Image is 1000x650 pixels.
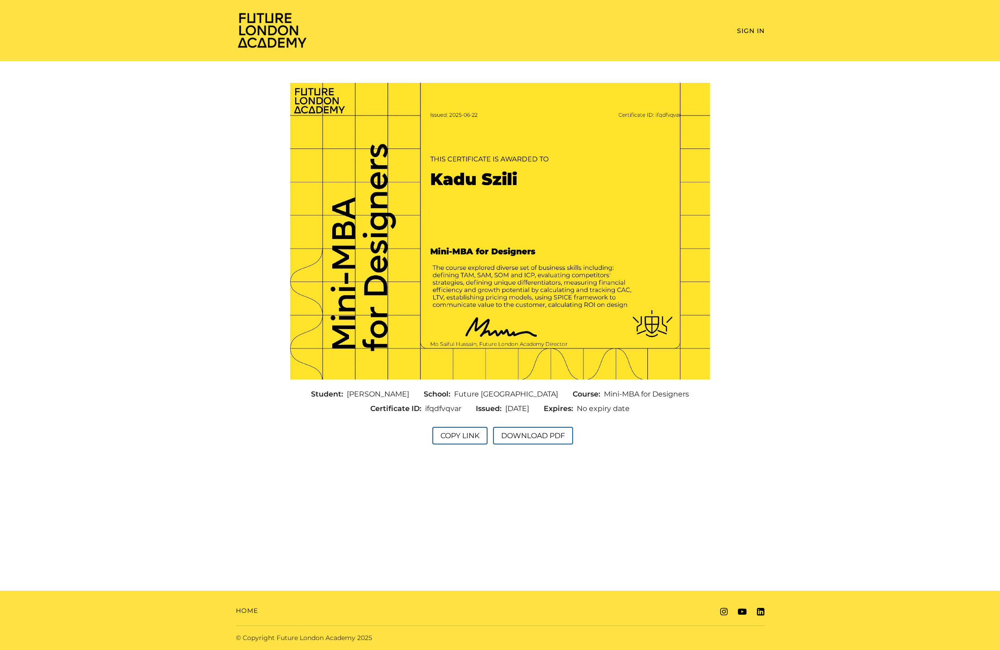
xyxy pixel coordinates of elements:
span: Issued: [476,403,505,414]
span: Certificate ID: [370,403,425,414]
span: ifqdfvqvar [425,403,461,414]
a: Home [236,606,258,616]
span: Mini-MBA for Designers [604,389,689,400]
span: [PERSON_NAME] [347,389,409,400]
span: No expiry date [577,403,630,414]
span: [DATE] [505,403,529,414]
div: © Copyright Future London Academy 2025 [229,633,500,643]
span: Student: [311,389,347,400]
img: Home Page [236,12,308,48]
a: Sign In [737,27,765,35]
span: School: [424,389,454,400]
span: Course: [573,389,604,400]
button: Copy Link [432,427,488,444]
img: Certificate [290,83,710,379]
span: Future [GEOGRAPHIC_DATA] [454,389,558,400]
span: Expires: [544,403,577,414]
button: Download PDF [493,427,573,444]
